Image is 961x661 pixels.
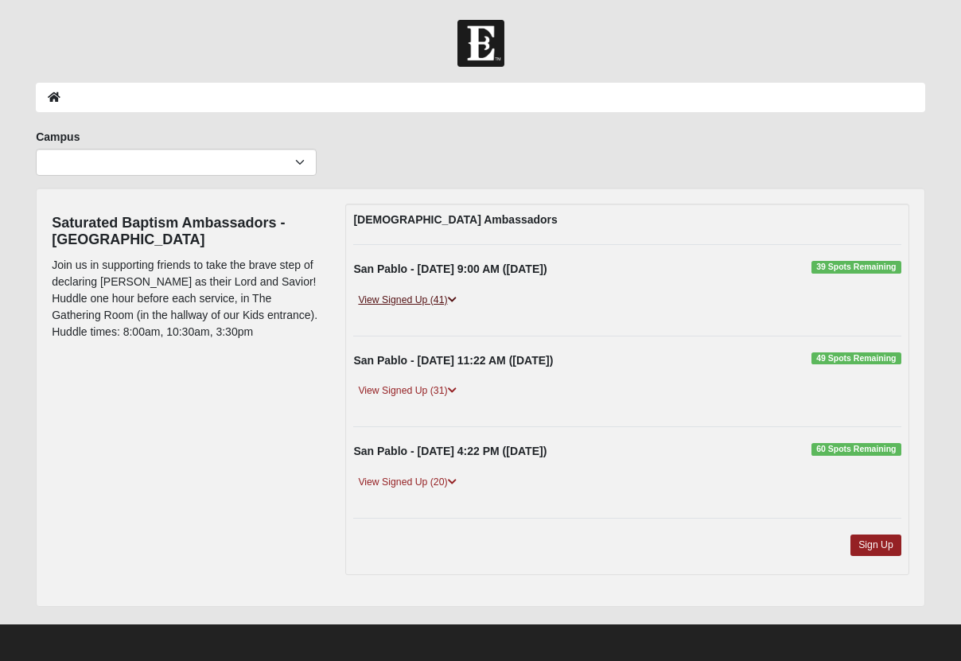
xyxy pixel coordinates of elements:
strong: [DEMOGRAPHIC_DATA] Ambassadors [353,213,557,226]
img: Church of Eleven22 Logo [457,20,504,67]
span: 60 Spots Remaining [811,443,901,456]
span: 39 Spots Remaining [811,261,901,274]
a: View Signed Up (20) [353,474,461,491]
label: Campus [36,129,80,145]
a: Sign Up [850,535,901,556]
p: Join us in supporting friends to take the brave step of declaring [PERSON_NAME] as their Lord and... [52,257,321,340]
strong: San Pablo - [DATE] 4:22 PM ([DATE]) [353,445,547,457]
strong: San Pablo - [DATE] 11:22 AM ([DATE]) [353,354,553,367]
span: 49 Spots Remaining [811,352,901,365]
h4: Saturated Baptism Ambassadors - [GEOGRAPHIC_DATA] [52,215,321,249]
strong: San Pablo - [DATE] 9:00 AM ([DATE]) [353,262,547,275]
a: View Signed Up (31) [353,383,461,399]
a: View Signed Up (41) [353,292,461,309]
